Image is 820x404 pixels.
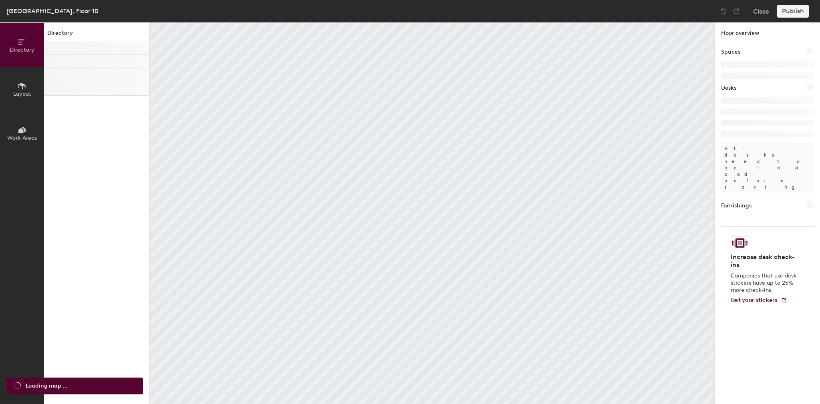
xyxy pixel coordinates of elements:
h1: Floor overview [715,22,820,41]
p: All desks need to be in a pod before saving [721,142,814,193]
h1: Furnishings [721,201,752,210]
span: Directory [10,46,34,53]
h1: Directory [44,29,149,41]
img: Redo [732,7,740,15]
span: Get your stickers [731,297,778,304]
p: Companies that use desk stickers have up to 25% more check-ins. [731,272,799,294]
h1: Desks [721,84,736,92]
img: Undo [720,7,728,15]
canvas: Map [150,22,714,404]
span: Loading map ... [26,382,67,390]
img: Sticker logo [731,236,749,250]
a: Get your stickers [731,297,787,304]
button: Close [753,5,769,18]
span: Work Areas [7,135,37,141]
h1: Spaces [721,48,740,56]
span: Layout [13,90,31,97]
div: [GEOGRAPHIC_DATA], Floor 10 [6,6,98,16]
h4: Increase desk check-ins [731,253,799,269]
